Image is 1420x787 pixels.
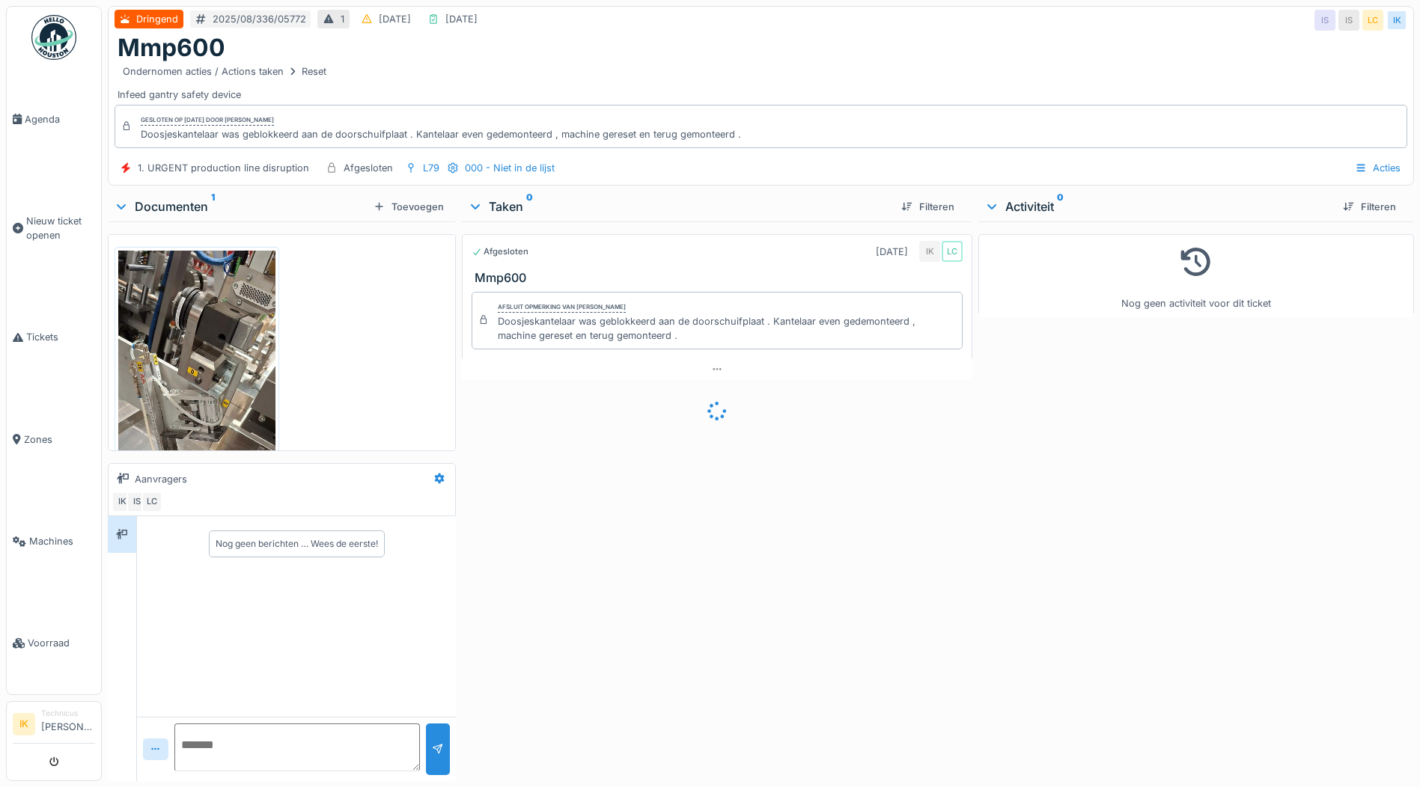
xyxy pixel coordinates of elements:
div: 2025/08/336/05772 [213,12,306,26]
a: Machines [7,491,101,592]
span: Agenda [25,112,95,126]
div: IK [919,241,940,262]
div: Afgesloten [472,245,528,258]
div: IS [127,492,147,512]
a: Voorraad [7,592,101,694]
div: 000 - Niet in de lijst [465,161,555,175]
div: [DATE] [876,245,908,259]
div: 1. URGENT production line disruption [138,161,309,175]
div: Technicus [41,708,95,719]
img: Badge_color-CXgf-gQk.svg [31,15,76,60]
div: IK [1386,10,1407,31]
div: IS [1314,10,1335,31]
div: LC [1362,10,1383,31]
div: Nog geen berichten … Wees de eerste! [216,537,378,551]
a: Nieuw ticket openen [7,170,101,287]
div: Ondernomen acties / Actions taken Reset [123,64,326,79]
img: wxooqshk2ytiq1qhj6xkjfqyclxp [118,251,275,590]
span: Tickets [26,330,95,344]
div: Taken [468,197,889,215]
sup: 0 [526,197,533,215]
div: Filteren [895,197,960,217]
div: Aanvragers [135,472,187,486]
a: Tickets [7,287,101,388]
div: Toevoegen [368,197,450,217]
a: IK Technicus[PERSON_NAME] [13,708,95,744]
a: Agenda [7,68,101,170]
div: Doosjeskantelaar was geblokkeerd aan de doorschuifplaat . Kantelaar even gedemonteerd , machine g... [498,314,956,343]
div: Documenten [114,197,368,215]
span: Zones [24,432,95,447]
span: Machines [29,534,95,548]
div: L79 [423,161,439,175]
h3: Mmp600 [475,271,966,285]
div: Gesloten op [DATE] door [PERSON_NAME] [141,115,274,126]
div: Acties [1348,157,1407,179]
div: IS [1338,10,1359,31]
div: Infeed gantry safety device [118,62,1404,101]
div: Nog geen activiteit voor dit ticket [988,241,1404,310]
div: [DATE] [445,12,478,26]
div: Afsluit opmerking van [PERSON_NAME] [498,302,626,313]
h1: Mmp600 [118,34,225,62]
div: [DATE] [379,12,411,26]
sup: 0 [1057,197,1064,215]
div: LC [141,492,162,512]
a: Zones [7,388,101,490]
div: LC [942,241,963,262]
span: Voorraad [28,636,95,650]
div: Filteren [1337,197,1402,217]
sup: 1 [211,197,215,215]
div: IK [112,492,132,512]
div: Activiteit [984,197,1331,215]
li: IK [13,713,35,735]
div: Doosjeskantelaar was geblokkeerd aan de doorschuifplaat . Kantelaar even gedemonteerd , machine g... [141,127,741,141]
span: Nieuw ticket openen [26,214,95,242]
div: Afgesloten [344,161,393,175]
li: [PERSON_NAME] [41,708,95,740]
div: Dringend [136,12,178,26]
div: 1 [341,12,344,26]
